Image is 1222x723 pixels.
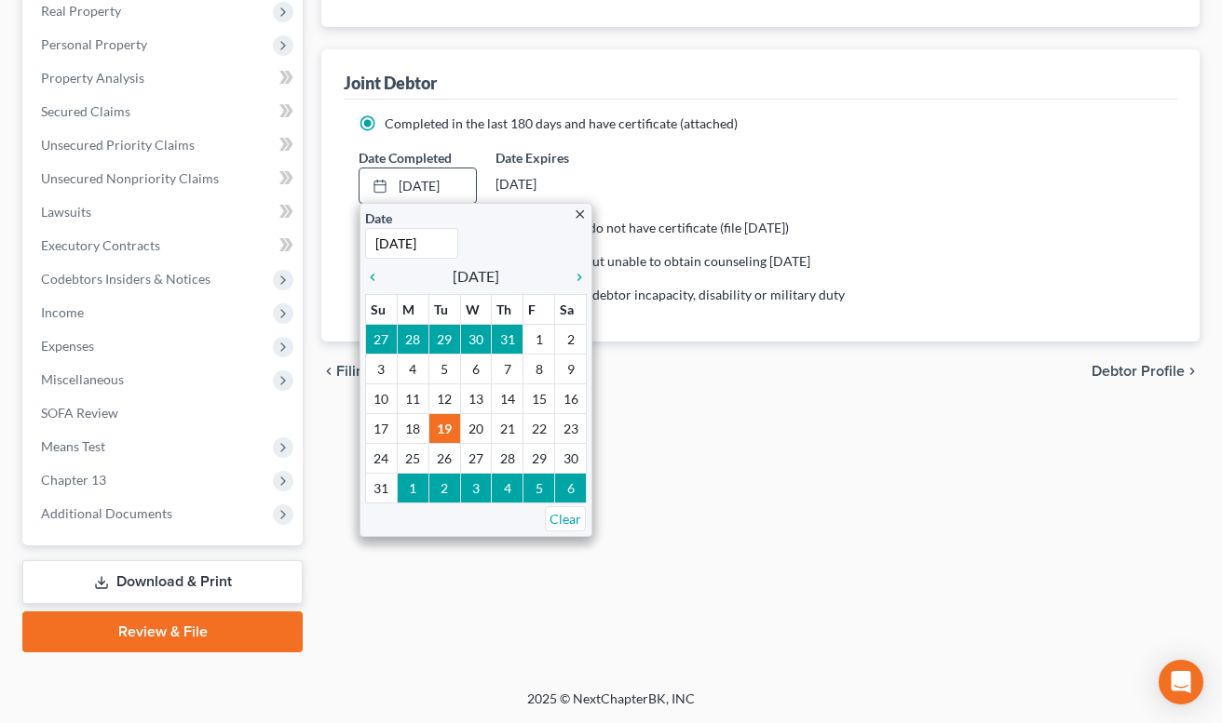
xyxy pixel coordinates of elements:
[428,325,460,355] td: 29
[555,384,587,414] td: 16
[496,167,614,201] div: [DATE]
[41,237,160,253] span: Executory Contracts
[573,203,587,224] a: close
[26,128,303,162] a: Unsecured Priority Claims
[492,295,523,325] th: Th
[523,474,555,503] td: 5
[1092,364,1200,379] button: Debtor Profile chevron_right
[428,444,460,474] td: 26
[397,355,428,384] td: 4
[492,355,523,384] td: 7
[80,690,1142,723] div: 2025 © NextChapterBK, INC
[523,444,555,474] td: 29
[385,115,738,131] span: Completed in the last 180 days and have certificate (attached)
[41,505,172,521] span: Additional Documents
[26,195,303,229] a: Lawsuits
[460,474,492,503] td: 3
[366,325,398,355] td: 27
[321,364,453,379] button: chevron_left Filing Information
[22,560,303,604] a: Download & Print
[397,384,428,414] td: 11
[397,444,428,474] td: 25
[365,265,389,288] a: chevron_left
[26,61,303,95] a: Property Analysis
[365,270,389,285] i: chevron_left
[460,444,492,474] td: 27
[397,325,428,355] td: 28
[41,137,195,153] span: Unsecured Priority Claims
[492,414,523,444] td: 21
[359,148,452,167] label: Date Completed
[41,170,219,186] span: Unsecured Nonpriority Claims
[366,474,398,503] td: 31
[366,384,398,414] td: 10
[453,265,499,288] span: [DATE]
[555,474,587,503] td: 6
[496,148,614,167] label: Date Expires
[365,208,392,228] label: Date
[428,384,460,414] td: 12
[545,506,586,531] a: Clear
[365,228,458,259] input: 1/1/2013
[360,168,476,204] a: [DATE]
[428,355,460,384] td: 5
[397,414,428,444] td: 18
[26,229,303,262] a: Executory Contracts
[22,611,303,652] a: Review & File
[460,355,492,384] td: 6
[555,414,587,444] td: 23
[460,384,492,414] td: 13
[41,36,147,52] span: Personal Property
[428,295,460,325] th: Tu
[344,72,437,94] div: Joint Debtor
[41,304,84,320] span: Income
[336,364,453,379] span: Filing Information
[397,474,428,503] td: 1
[492,325,523,355] td: 31
[26,162,303,195] a: Unsecured Nonpriority Claims
[460,325,492,355] td: 30
[41,405,118,421] span: SOFA Review
[523,325,555,355] td: 1
[492,444,523,474] td: 28
[1092,364,1185,379] span: Debtor Profile
[41,338,94,354] span: Expenses
[1159,660,1203,704] div: Open Intercom Messenger
[523,295,555,325] th: F
[523,414,555,444] td: 22
[41,438,105,454] span: Means Test
[563,270,587,285] i: chevron_right
[1185,364,1200,379] i: chevron_right
[41,70,144,86] span: Property Analysis
[41,103,130,119] span: Secured Claims
[26,95,303,128] a: Secured Claims
[428,474,460,503] td: 2
[41,3,121,19] span: Real Property
[555,355,587,384] td: 9
[563,265,587,288] a: chevron_right
[397,295,428,325] th: M
[523,384,555,414] td: 15
[366,355,398,384] td: 3
[460,414,492,444] td: 20
[366,414,398,444] td: 17
[573,208,587,221] i: close
[321,364,336,379] i: chevron_left
[428,414,460,444] td: 19
[41,472,106,488] span: Chapter 13
[366,444,398,474] td: 24
[41,271,210,287] span: Codebtors Insiders & Notices
[523,355,555,384] td: 8
[555,444,587,474] td: 30
[385,253,810,269] span: Exigent circumstances - requested but unable to obtain counseling [DATE]
[385,287,845,302] span: Counseling not required because of debtor incapacity, disability or military duty
[41,204,91,220] span: Lawsuits
[26,396,303,430] a: SOFA Review
[366,295,398,325] th: Su
[555,325,587,355] td: 2
[492,384,523,414] td: 14
[41,371,124,387] span: Miscellaneous
[492,474,523,503] td: 4
[555,295,587,325] th: Sa
[460,295,492,325] th: W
